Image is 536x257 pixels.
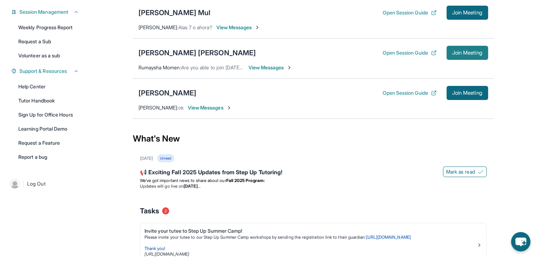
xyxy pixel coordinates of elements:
a: Report a bug [14,151,83,163]
a: Volunteer as a sub [14,49,83,62]
strong: Fall 2025 Program: [226,178,265,183]
span: We’ve got important news to share about our [140,178,226,183]
a: |Log Out [7,176,83,192]
div: [PERSON_NAME] Mul [138,8,211,18]
span: Thank you! [144,246,166,251]
li: Updates will go live on [140,183,487,189]
span: [PERSON_NAME] : [138,24,178,30]
span: | [23,180,24,188]
span: Mark as read [446,168,475,175]
a: Help Center [14,80,83,93]
img: Chevron-Right [226,105,232,111]
a: Sign Up for Office Hours [14,108,83,121]
div: [PERSON_NAME] [138,88,196,98]
span: View Messages [248,64,292,71]
span: [PERSON_NAME] : [138,105,178,111]
span: Rumaysha Momen : [138,64,181,70]
button: Join Meeting [446,46,488,60]
button: Open Session Guide [382,9,436,16]
span: Session Management [19,8,68,15]
span: Are you able to join [DATE] session? [181,64,262,70]
a: Request a Feature [14,137,83,149]
button: Open Session Guide [382,49,436,56]
img: Chevron-Right [287,65,292,70]
button: Open Session Guide [382,89,436,96]
a: Request a Sub [14,35,83,48]
span: Alas 7 o ahora? [178,24,212,30]
a: Weekly Progress Report [14,21,83,34]
p: Please invite your tutee to our Step Up Summer Camp workshops by sending the registration link to... [144,234,476,240]
img: user-img [10,179,20,189]
span: View Messages [188,104,232,111]
div: What's New [133,123,494,154]
span: Log Out [27,180,45,187]
span: Join Meeting [452,11,482,15]
span: View Messages [216,24,260,31]
span: Tasks [140,206,159,216]
div: Invite your tutee to Step Up Summer Camp! [144,227,476,234]
div: [DATE] [140,156,153,161]
a: [URL][DOMAIN_NAME] [366,234,411,240]
span: ok [178,105,184,111]
button: chat-button [511,232,530,251]
span: 2 [162,207,169,214]
button: Mark as read [443,167,487,177]
a: [URL][DOMAIN_NAME] [144,251,189,257]
img: Mark as read [478,169,483,175]
span: Join Meeting [452,91,482,95]
div: 📢 Exciting Fall 2025 Updates from Step Up Tutoring! [140,168,487,178]
strong: [DATE] [184,183,200,189]
span: Join Meeting [452,51,482,55]
button: Support & Resources [17,68,79,75]
a: Tutor Handbook [14,94,83,107]
button: Session Management [17,8,79,15]
div: [PERSON_NAME] [PERSON_NAME] [138,48,256,58]
img: Chevron-Right [254,25,260,30]
button: Join Meeting [446,6,488,20]
span: Support & Resources [19,68,67,75]
div: Unread [157,154,174,162]
a: Learning Portal Demo [14,123,83,135]
button: Join Meeting [446,86,488,100]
